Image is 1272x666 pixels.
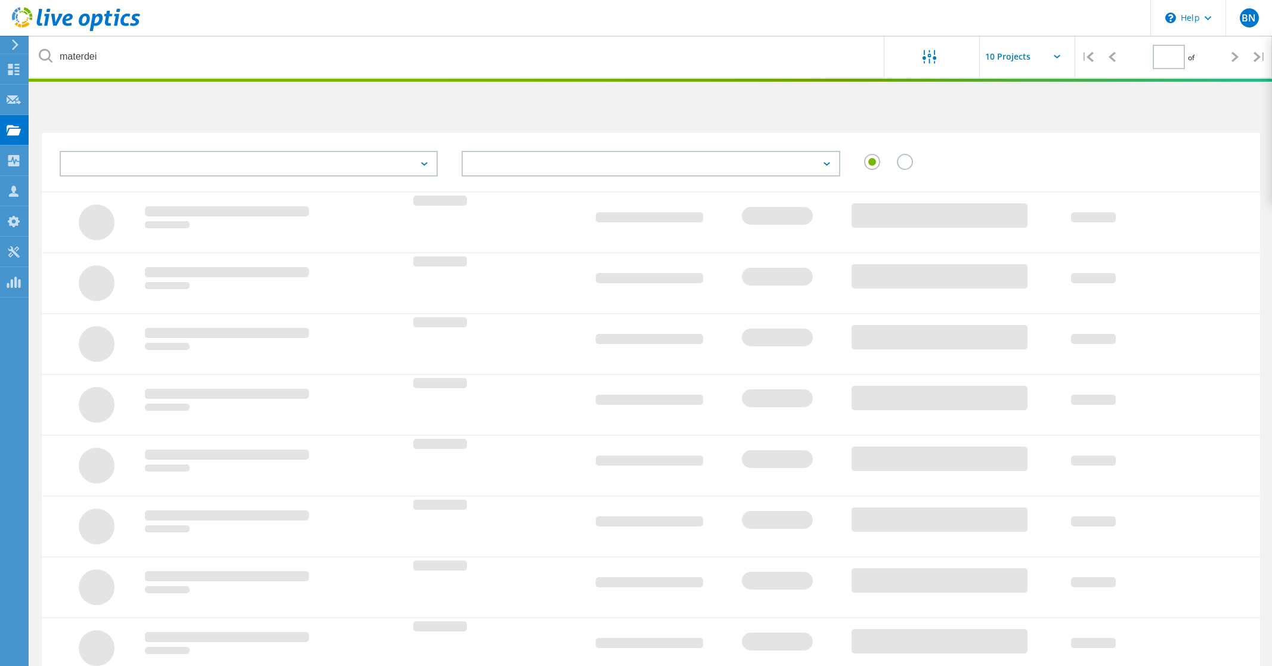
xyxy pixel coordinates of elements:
div: | [1075,36,1100,78]
input: undefined [30,36,885,78]
svg: \n [1165,13,1176,23]
a: Live Optics Dashboard [12,25,140,33]
div: | [1248,36,1272,78]
span: of [1188,52,1194,63]
span: BN [1242,13,1256,23]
